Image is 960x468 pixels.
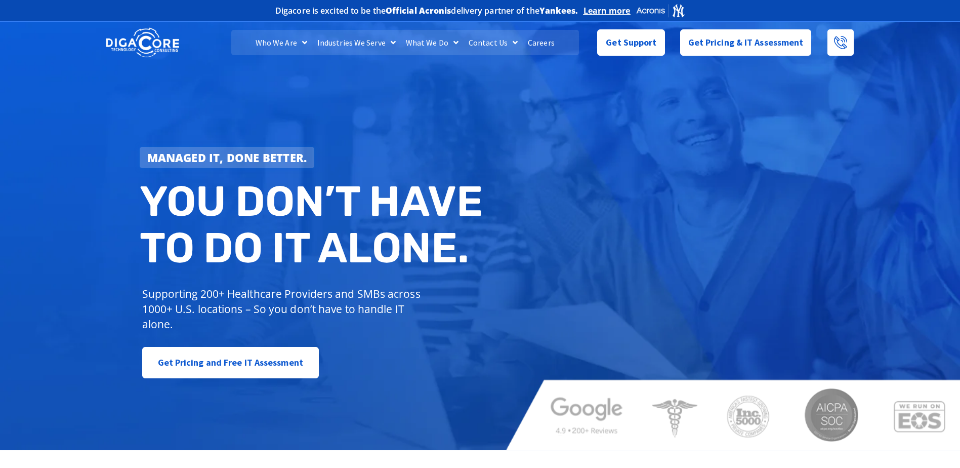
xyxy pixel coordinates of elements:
[539,5,578,16] b: Yankees.
[523,30,560,55] a: Careers
[158,353,303,373] span: Get Pricing and Free IT Assessment
[583,6,631,16] a: Learn more
[636,3,685,18] img: Acronis
[231,30,578,55] nav: Menu
[680,29,812,56] a: Get Pricing & IT Assessment
[251,30,312,55] a: Who We Are
[386,5,451,16] b: Official Acronis
[401,30,464,55] a: What We Do
[142,286,425,332] p: Supporting 200+ Healthcare Providers and SMBs across 1000+ U.S. locations – So you don’t have to ...
[597,29,664,56] a: Get Support
[464,30,523,55] a: Contact Us
[147,150,307,165] strong: Managed IT, done better.
[106,27,179,59] img: DigaCore Technology Consulting
[606,32,656,53] span: Get Support
[312,30,401,55] a: Industries We Serve
[140,178,488,271] h2: You don’t have to do IT alone.
[140,147,315,168] a: Managed IT, done better.
[142,347,319,378] a: Get Pricing and Free IT Assessment
[275,7,578,15] h2: Digacore is excited to be the delivery partner of the
[688,32,804,53] span: Get Pricing & IT Assessment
